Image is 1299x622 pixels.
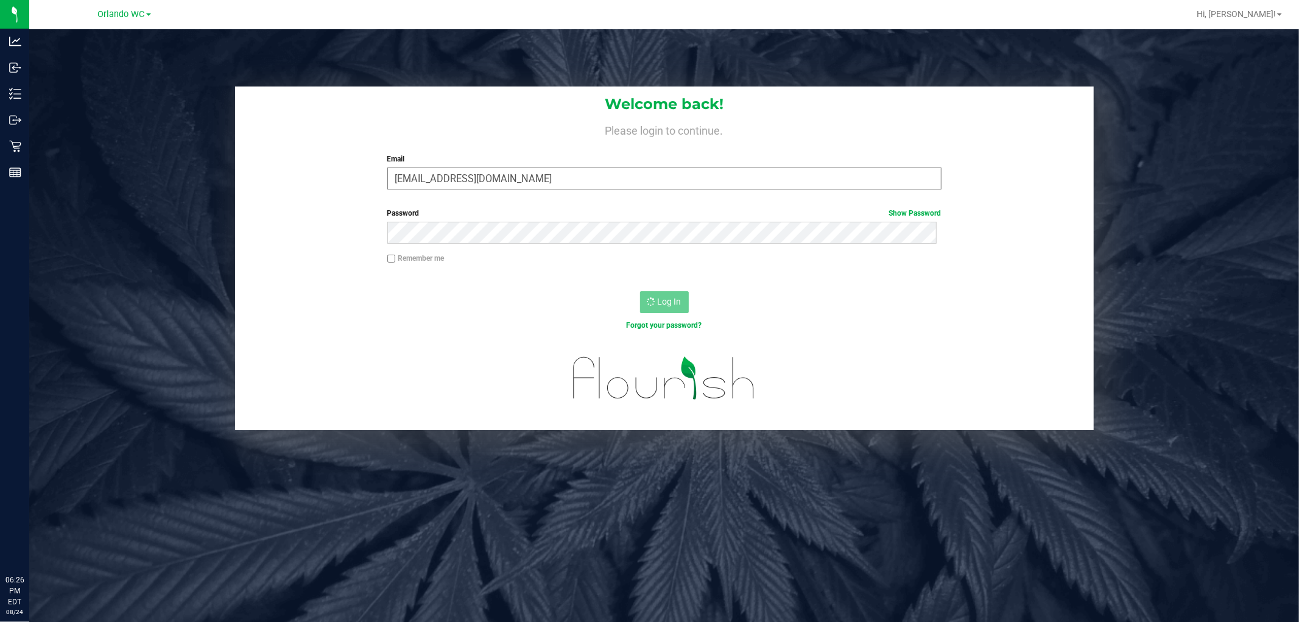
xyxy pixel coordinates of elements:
[640,291,689,313] button: Log In
[9,35,21,48] inline-svg: Analytics
[387,255,396,263] input: Remember me
[889,209,942,217] a: Show Password
[9,140,21,152] inline-svg: Retail
[5,607,24,617] p: 08/24
[235,96,1094,112] h1: Welcome back!
[387,253,445,264] label: Remember me
[9,114,21,126] inline-svg: Outbound
[658,297,681,306] span: Log In
[5,574,24,607] p: 06:26 PM EDT
[9,62,21,74] inline-svg: Inbound
[98,9,145,19] span: Orlando WC
[235,122,1094,136] h4: Please login to continue.
[557,344,772,412] img: flourish_logo.svg
[9,88,21,100] inline-svg: Inventory
[9,166,21,178] inline-svg: Reports
[627,321,702,330] a: Forgot your password?
[1197,9,1276,19] span: Hi, [PERSON_NAME]!
[387,209,420,217] span: Password
[387,154,942,164] label: Email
